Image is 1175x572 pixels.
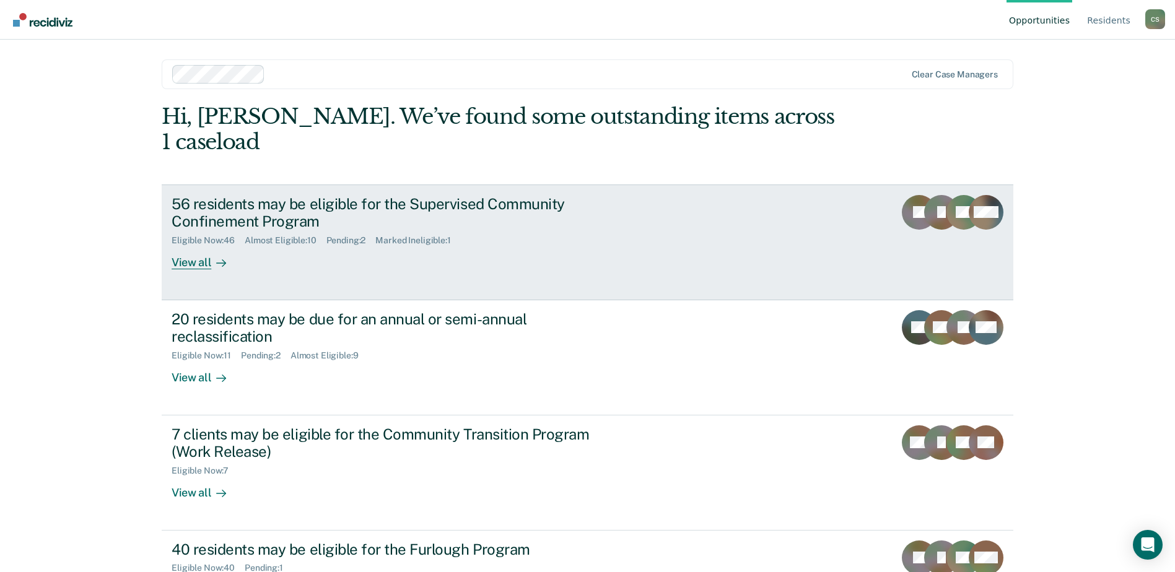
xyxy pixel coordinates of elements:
[375,235,460,246] div: Marked Ineligible : 1
[172,350,241,361] div: Eligible Now : 11
[172,425,606,461] div: 7 clients may be eligible for the Community Transition Program (Work Release)
[162,300,1013,415] a: 20 residents may be due for an annual or semi-annual reclassificationEligible Now:11Pending:2Almo...
[245,235,326,246] div: Almost Eligible : 10
[13,13,72,27] img: Recidiviz
[172,246,241,270] div: View all
[172,361,241,385] div: View all
[326,235,376,246] div: Pending : 2
[172,310,606,346] div: 20 residents may be due for an annual or semi-annual reclassification
[1145,9,1165,29] div: C S
[912,69,998,80] div: Clear case managers
[1133,530,1163,560] div: Open Intercom Messenger
[290,350,369,361] div: Almost Eligible : 9
[1145,9,1165,29] button: Profile dropdown button
[172,466,238,476] div: Eligible Now : 7
[172,235,245,246] div: Eligible Now : 46
[172,195,606,231] div: 56 residents may be eligible for the Supervised Community Confinement Program
[241,350,290,361] div: Pending : 2
[162,184,1013,300] a: 56 residents may be eligible for the Supervised Community Confinement ProgramEligible Now:46Almos...
[172,476,241,500] div: View all
[162,415,1013,531] a: 7 clients may be eligible for the Community Transition Program (Work Release)Eligible Now:7View all
[162,104,843,155] div: Hi, [PERSON_NAME]. We’ve found some outstanding items across 1 caseload
[172,540,606,558] div: 40 residents may be eligible for the Furlough Program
